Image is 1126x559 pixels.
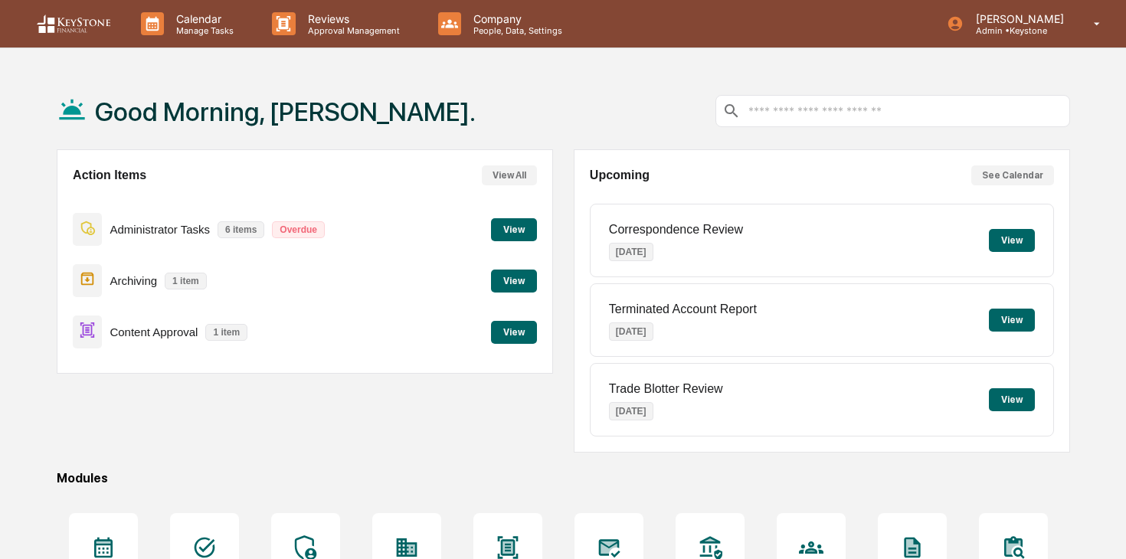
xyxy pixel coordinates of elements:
p: Correspondence Review [609,223,743,237]
p: Approval Management [296,25,408,36]
p: 1 item [165,273,207,289]
button: View [491,321,537,344]
p: Administrator Tasks [110,223,210,236]
p: Manage Tasks [164,25,241,36]
p: Company [461,12,570,25]
p: Admin • Keystone [964,25,1072,36]
button: View [491,270,537,293]
p: 1 item [205,324,247,341]
p: [PERSON_NAME] [964,12,1072,25]
p: Archiving [110,274,157,287]
p: Reviews [296,12,408,25]
p: Terminated Account Report [609,302,757,316]
button: View All [482,165,537,185]
p: Overdue [272,221,325,238]
a: View [491,221,537,236]
img: logo [37,15,110,34]
p: [DATE] [609,402,653,420]
button: View [491,218,537,241]
h2: Action Items [73,168,146,182]
button: View [989,229,1035,252]
a: View [491,273,537,287]
p: 6 items [218,221,264,238]
a: View [491,324,537,338]
p: People, Data, Settings [461,25,570,36]
p: Trade Blotter Review [609,382,723,396]
p: [DATE] [609,243,653,261]
button: See Calendar [971,165,1054,185]
button: View [989,309,1035,332]
h1: Good Morning, [PERSON_NAME]. [95,96,476,127]
button: View [989,388,1035,411]
p: Content Approval [110,325,198,338]
p: Calendar [164,12,241,25]
div: Modules [57,471,1070,485]
h2: Upcoming [590,168,650,182]
p: [DATE] [609,322,653,341]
